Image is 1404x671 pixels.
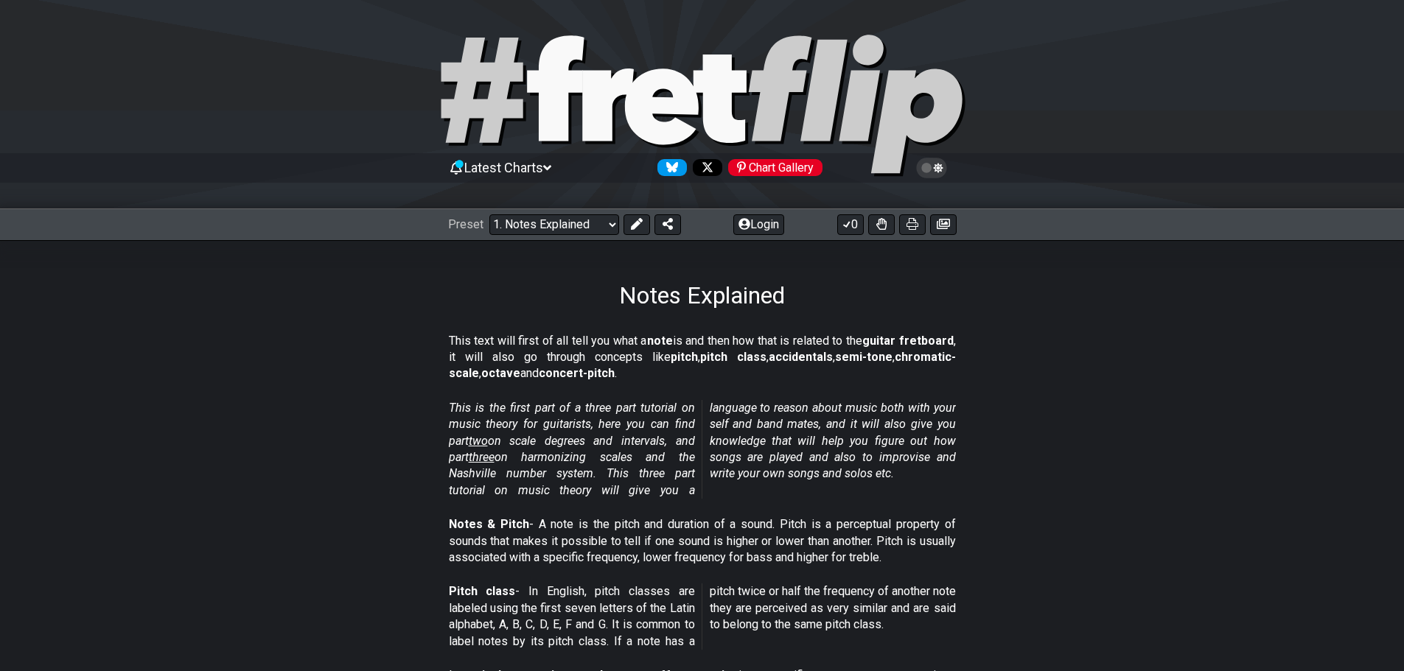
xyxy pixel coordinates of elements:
[448,217,483,231] span: Preset
[923,161,940,175] span: Toggle light / dark theme
[733,214,784,235] button: Login
[449,516,956,566] p: - A note is the pitch and duration of a sound. Pitch is a perceptual property of sounds that make...
[687,159,722,176] a: Follow #fretflip at X
[624,214,650,235] button: Edit Preset
[654,214,681,235] button: Share Preset
[449,333,956,382] p: This text will first of all tell you what a is and then how that is related to the , it will also...
[868,214,895,235] button: Toggle Dexterity for all fretkits
[481,366,520,380] strong: octave
[671,350,698,364] strong: pitch
[769,350,833,364] strong: accidentals
[449,401,956,497] em: This is the first part of a three part tutorial on music theory for guitarists, here you can find...
[489,214,619,235] select: Preset
[722,159,823,176] a: #fretflip at Pinterest
[837,214,864,235] button: 0
[728,159,823,176] div: Chart Gallery
[464,160,543,175] span: Latest Charts
[539,366,615,380] strong: concert-pitch
[469,450,495,464] span: three
[449,583,956,650] p: - In English, pitch classes are labeled using the first seven letters of the Latin alphabet, A, B...
[899,214,926,235] button: Print
[449,584,516,598] strong: Pitch class
[647,334,673,348] strong: note
[469,434,488,448] span: two
[449,517,529,531] strong: Notes & Pitch
[835,350,893,364] strong: semi-tone
[619,281,785,309] h1: Notes Explained
[930,214,957,235] button: Create image
[700,350,766,364] strong: pitch class
[862,334,954,348] strong: guitar fretboard
[652,159,687,176] a: Follow #fretflip at Bluesky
